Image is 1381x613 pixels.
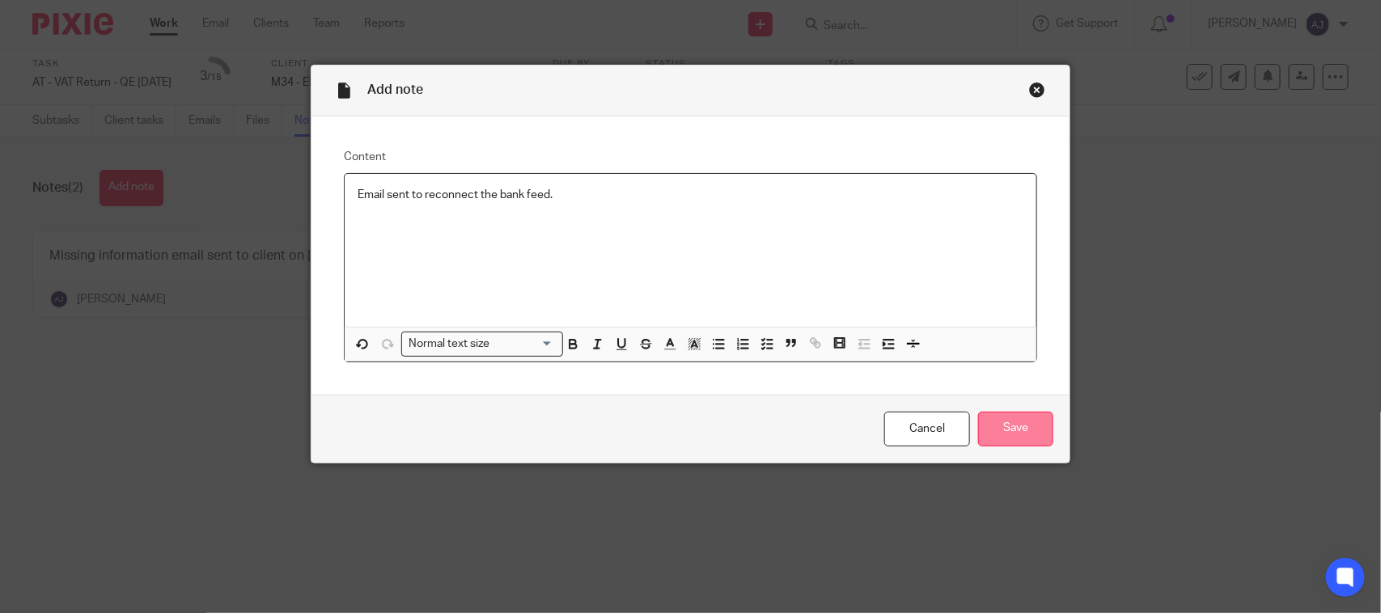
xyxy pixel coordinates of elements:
a: Cancel [884,412,970,446]
div: Close this dialog window [1029,82,1045,98]
label: Content [344,149,1037,165]
input: Save [978,412,1053,446]
span: Normal text size [405,336,494,353]
span: Add note [367,83,423,96]
div: Search for option [401,332,563,357]
input: Search for option [495,336,553,353]
p: Email sent to reconnect the bank feed. [358,187,1023,203]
